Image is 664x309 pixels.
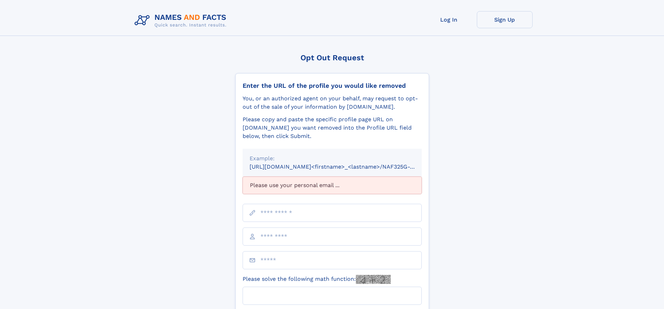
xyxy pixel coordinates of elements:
div: Opt Out Request [235,53,429,62]
small: [URL][DOMAIN_NAME]<firstname>_<lastname>/NAF325G-xxxxxxxx [250,163,435,170]
div: Please use your personal email ... [243,177,422,194]
a: Log In [421,11,477,28]
a: Sign Up [477,11,533,28]
div: You, or an authorized agent on your behalf, may request to opt-out of the sale of your informatio... [243,94,422,111]
div: Please copy and paste the specific profile page URL on [DOMAIN_NAME] you want removed into the Pr... [243,115,422,140]
label: Please solve the following math function: [243,275,391,284]
div: Enter the URL of the profile you would like removed [243,82,422,90]
img: Logo Names and Facts [132,11,232,30]
div: Example: [250,154,415,163]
